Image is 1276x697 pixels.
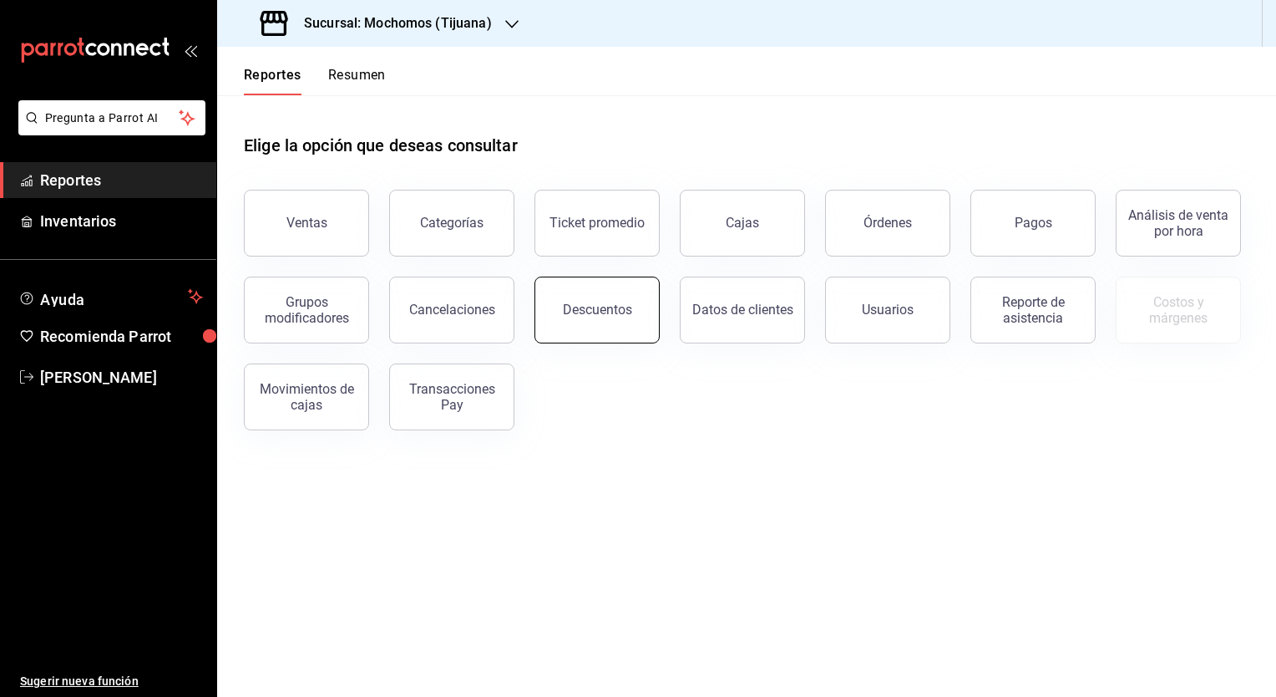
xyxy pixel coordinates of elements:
[680,277,805,343] button: Datos de clientes
[184,43,197,57] button: open_drawer_menu
[692,302,793,318] div: Datos de clientes
[244,277,369,343] button: Grupos modificadores
[680,190,805,257] button: Cajas
[534,277,660,343] button: Descuentos
[18,100,205,135] button: Pregunta a Parrot AI
[291,13,492,33] h3: Sucursal: Mochomos (Tijuana)
[1116,277,1241,343] button: Contrata inventarios para ver este reporte
[12,121,205,139] a: Pregunta a Parrot AI
[20,673,203,690] span: Sugerir nueva función
[40,210,203,232] span: Inventarios
[862,302,914,318] div: Usuarios
[255,381,358,413] div: Movimientos de cajas
[389,190,514,257] button: Categorías
[1116,190,1241,257] button: Análisis de venta por hora
[981,294,1085,326] div: Reporte de asistencia
[389,364,514,430] button: Transacciones Pay
[244,67,301,95] button: Reportes
[534,190,660,257] button: Ticket promedio
[389,277,514,343] button: Cancelaciones
[244,364,369,430] button: Movimientos de cajas
[244,190,369,257] button: Ventas
[409,302,495,318] div: Cancelaciones
[400,381,504,413] div: Transacciones Pay
[40,325,203,348] span: Recomienda Parrot
[45,109,180,127] span: Pregunta a Parrot AI
[328,67,386,95] button: Resumen
[40,366,203,389] span: [PERSON_NAME]
[40,169,203,191] span: Reportes
[970,277,1096,343] button: Reporte de asistencia
[244,133,518,158] h1: Elige la opción que deseas consultar
[825,190,950,257] button: Órdenes
[255,294,358,326] div: Grupos modificadores
[1127,207,1230,239] div: Análisis de venta por hora
[40,287,181,307] span: Ayuda
[825,277,950,343] button: Usuarios
[420,215,484,231] div: Categorías
[1127,294,1230,326] div: Costos y márgenes
[286,215,327,231] div: Ventas
[563,302,632,318] div: Descuentos
[863,215,912,231] div: Órdenes
[970,190,1096,257] button: Pagos
[1015,215,1052,231] div: Pagos
[726,215,759,231] div: Cajas
[244,67,386,95] div: navigation tabs
[549,215,645,231] div: Ticket promedio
